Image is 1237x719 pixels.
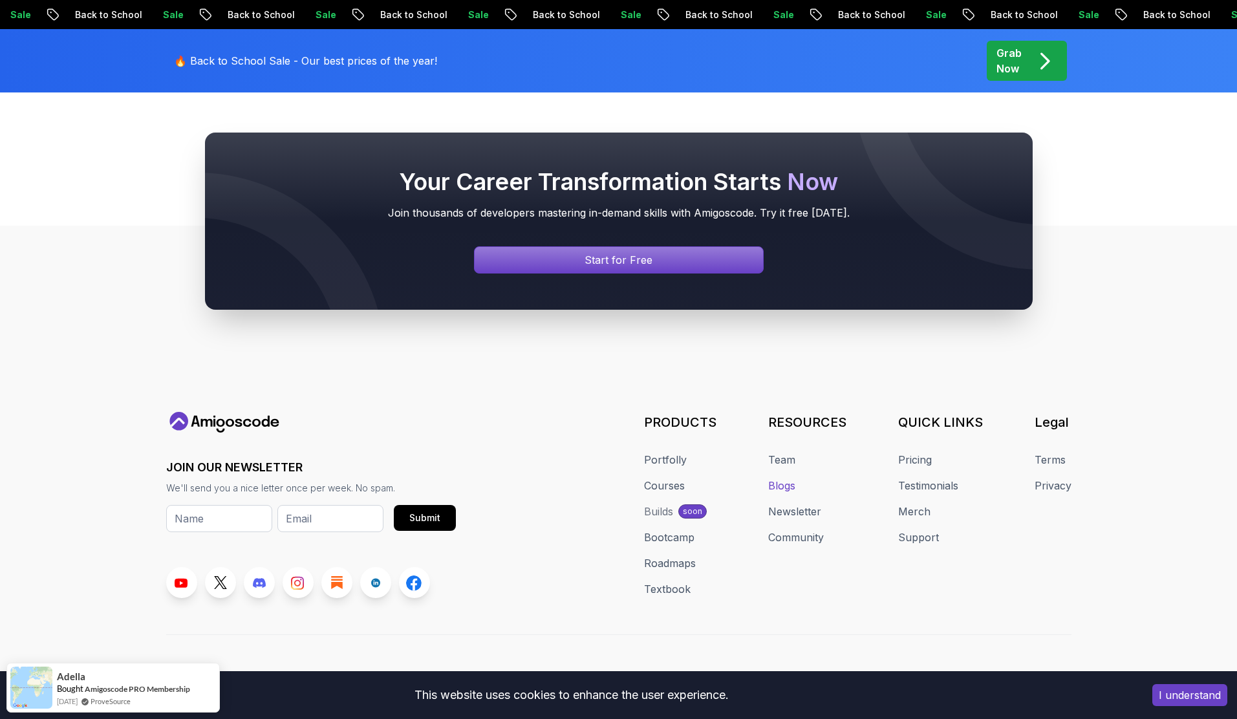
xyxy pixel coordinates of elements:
a: Bootcamp [644,530,694,545]
button: Submit [394,505,456,531]
h3: QUICK LINKS [898,413,983,431]
input: Email [277,505,383,532]
a: Roadmaps [644,555,696,571]
span: [DATE] [57,696,78,707]
input: Name [166,505,272,532]
a: Community [768,530,824,545]
p: Grab Now [996,45,1022,76]
p: Sale [134,8,175,21]
a: LinkedIn link [360,567,391,598]
a: Discord link [244,567,275,598]
span: Bought [57,683,83,694]
p: Sale [897,8,938,21]
p: Back to School [656,8,744,21]
a: Textbook [644,581,691,597]
h3: RESOURCES [768,413,846,431]
button: Accept cookies [1152,684,1227,706]
div: Domain: [DOMAIN_NAME] [34,34,142,44]
a: Blog link [321,567,352,598]
h2: Your Career Transformation Starts [231,169,1007,195]
a: Merch [898,504,930,519]
p: Sale [286,8,328,21]
h3: PRODUCTS [644,413,716,431]
p: Back to School [962,8,1049,21]
a: Testimonials [898,478,958,493]
img: provesource social proof notification image [10,667,52,709]
p: Back to School [1114,8,1202,21]
p: Sale [592,8,633,21]
a: Portfolly [644,452,687,467]
div: Builds [644,504,673,519]
p: soon [683,506,702,517]
a: Twitter link [205,567,236,598]
img: tab_domain_overview_orange.svg [35,75,45,85]
p: Join thousands of developers mastering in-demand skills with Amigoscode. Try it free [DATE]. [231,205,1007,220]
a: Amigoscode PRO Membership [85,683,190,694]
span: Adella [57,671,85,682]
a: Instagram link [283,567,314,598]
p: Back to School [809,8,897,21]
a: Terms [1035,452,1066,467]
p: Start for Free [585,252,652,268]
p: Back to School [351,8,439,21]
h3: Legal [1035,413,1071,431]
p: Back to School [46,8,134,21]
a: Team [768,452,795,467]
h3: JOIN OUR NEWSLETTER [166,458,456,477]
a: Blogs [768,478,795,493]
div: Keywords by Traffic [143,76,218,85]
a: Signin page [474,246,764,274]
a: Support [898,530,939,545]
p: We'll send you a nice letter once per week. No spam. [166,482,456,495]
img: logo_orange.svg [21,21,31,31]
a: Pricing [898,452,932,467]
p: Sale [744,8,786,21]
div: Domain Overview [49,76,116,85]
div: This website uses cookies to enhance the user experience. [10,681,1133,709]
a: ProveSource [91,696,131,707]
a: Facebook link [399,567,430,598]
div: v 4.0.25 [36,21,63,31]
p: Back to School [199,8,286,21]
span: Now [787,167,838,196]
img: tab_keywords_by_traffic_grey.svg [129,75,139,85]
a: Newsletter [768,504,821,519]
p: Sale [439,8,480,21]
a: Privacy [1035,478,1071,493]
p: Back to School [504,8,592,21]
img: website_grey.svg [21,34,31,44]
p: Sale [1049,8,1091,21]
div: Submit [409,511,440,524]
p: 🔥 Back to School Sale - Our best prices of the year! [174,53,437,69]
a: Courses [644,478,685,493]
a: Youtube link [166,567,197,598]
